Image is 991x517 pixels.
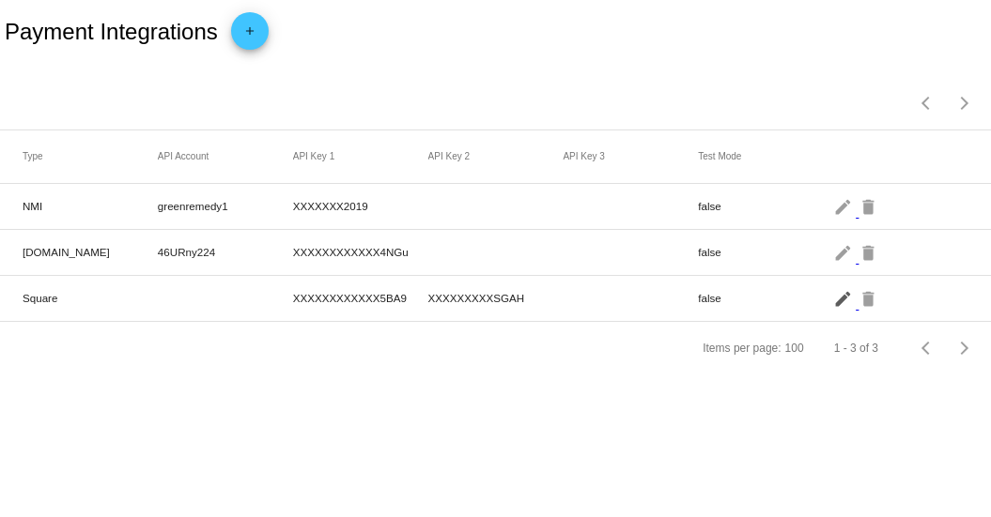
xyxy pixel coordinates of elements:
[23,195,158,217] mat-cell: NMI
[833,283,856,312] mat-icon: edit
[158,195,293,217] mat-cell: greenremedy1
[946,84,983,122] button: Next page
[833,237,856,266] mat-icon: edit
[293,241,428,263] mat-cell: XXXXXXXXXXXX4NGu
[703,342,781,355] div: Items per page:
[698,151,833,161] mat-header-cell: Test Mode
[946,329,983,367] button: Next page
[908,84,946,122] button: Previous page
[293,195,428,217] mat-cell: XXXXXXX2019
[23,151,158,161] mat-header-cell: Type
[293,287,428,309] mat-cell: XXXXXXXXXXXX5BA9
[908,329,946,367] button: Previous page
[698,241,833,263] mat-cell: false
[428,287,564,309] mat-cell: XXXXXXXXXSGAH
[293,151,428,161] mat-header-cell: API Key 1
[859,283,881,312] mat-icon: delete
[859,237,881,266] mat-icon: delete
[428,151,564,161] mat-header-cell: API Key 2
[5,19,218,45] h2: Payment Integrations
[563,151,698,161] mat-header-cell: API Key 3
[239,24,261,47] mat-icon: add
[698,287,833,309] mat-cell: false
[23,287,158,309] mat-cell: Square
[834,342,878,355] div: 1 - 3 of 3
[833,191,856,220] mat-icon: edit
[23,241,158,263] mat-cell: [DOMAIN_NAME]
[859,191,881,220] mat-icon: delete
[698,195,833,217] mat-cell: false
[785,342,804,355] div: 100
[158,151,293,161] mat-header-cell: API Account
[158,241,293,263] mat-cell: 46URny224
